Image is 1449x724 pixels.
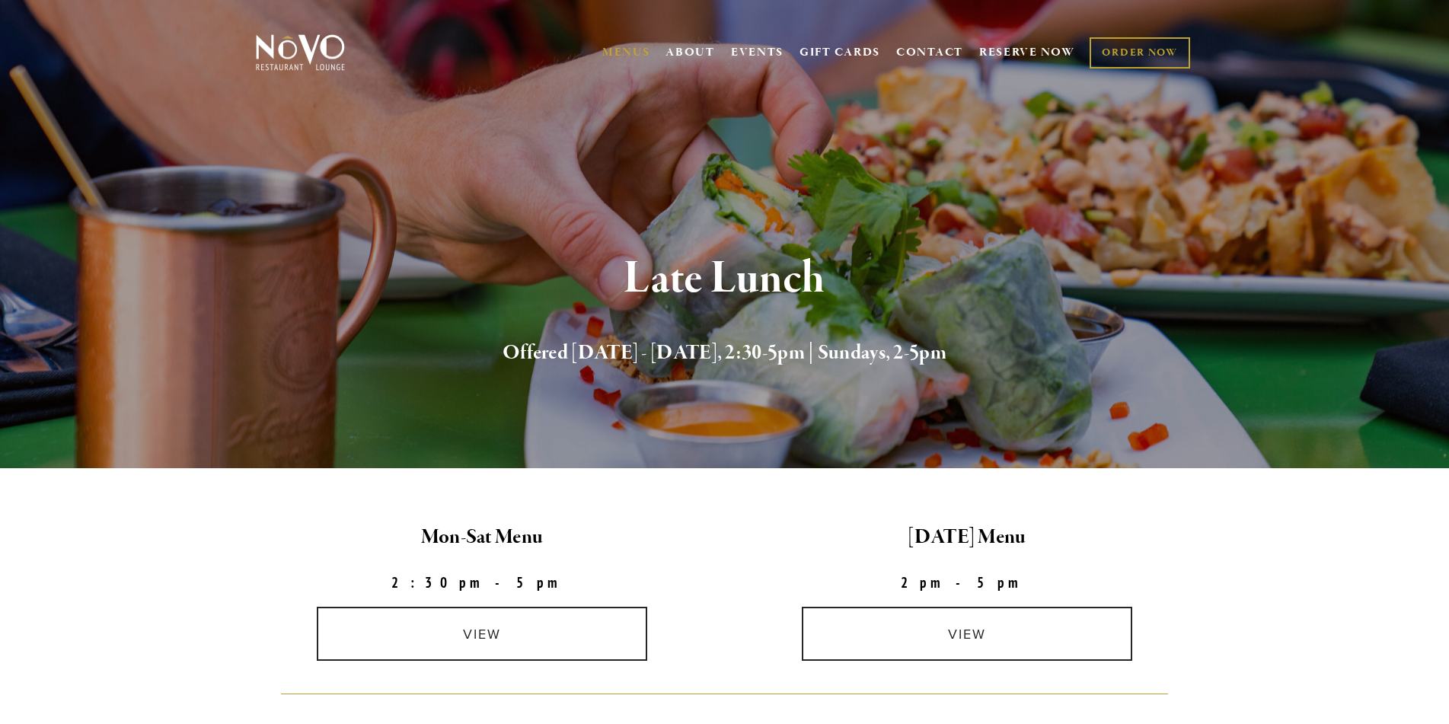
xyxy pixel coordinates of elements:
img: Novo Restaurant &amp; Lounge [253,33,348,72]
a: ABOUT [665,45,715,60]
h2: Mon-Sat Menu [253,521,712,553]
a: view [802,607,1132,661]
a: MENUS [602,45,650,60]
h2: Offered [DATE] - [DATE], 2:30-5pm | Sundays, 2-5pm [281,337,1169,369]
a: GIFT CARDS [800,38,880,67]
a: EVENTS [731,45,784,60]
a: RESERVE NOW [979,38,1075,67]
a: CONTACT [896,38,963,67]
a: view [317,607,647,661]
strong: 2pm-5pm [901,573,1033,592]
h2: [DATE] Menu [738,521,1197,553]
strong: 2:30pm-5pm [391,573,573,592]
h1: Late Lunch [281,254,1169,304]
a: ORDER NOW [1090,37,1189,69]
